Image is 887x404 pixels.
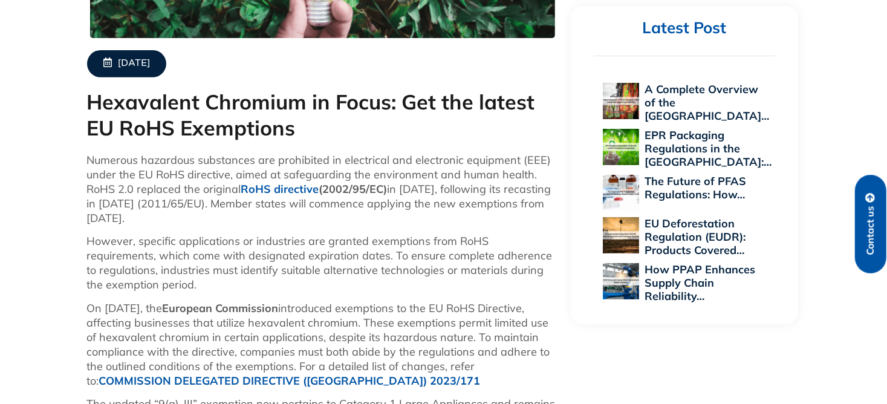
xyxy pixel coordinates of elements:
[603,83,639,119] img: A Complete Overview of the EU Personal Protective Equipment Regulation 2016/425
[241,182,388,196] strong: (2002/95/EC)
[603,263,639,299] img: How PPAP Enhances Supply Chain Reliability Across Global Industries
[645,82,770,123] a: A Complete Overview of the [GEOGRAPHIC_DATA]…
[645,262,756,303] a: How PPAP Enhances Supply Chain Reliability…
[855,175,886,273] a: Contact us
[87,90,559,141] h1: Hexavalent Chromium in Focus: Get the latest EU RoHS Exemptions
[87,234,559,292] p: However, specific applications or industries are granted exemptions from RoHS requirements, which...
[87,153,559,226] p: Numerous hazardous substances are prohibited in electrical and electronic equipment (EEE) under t...
[645,217,746,257] a: EU Deforestation Regulation (EUDR): Products Covered…
[241,182,319,196] a: RoHS directive
[603,175,639,211] img: The Future of PFAS Regulations: How 2025 Will Reshape Global Supply Chains
[119,57,151,70] span: [DATE]
[87,301,559,388] p: On [DATE], the introduced exemptions to the EU RoHS Directive, affecting businesses that utilize ...
[163,301,279,315] strong: European Commission
[603,129,639,165] img: EPR Packaging Regulations in the US: A 2025 Compliance Perspective
[645,174,747,201] a: The Future of PFAS Regulations: How…
[594,18,775,38] h2: Latest Post
[645,128,772,169] a: EPR Packaging Regulations in the [GEOGRAPHIC_DATA]:…
[603,217,639,253] img: EU Deforestation Regulation (EUDR): Products Covered and Compliance Essentials
[87,50,166,77] a: [DATE]
[99,374,481,388] a: COMMISSION DELEGATED DIRECTIVE ([GEOGRAPHIC_DATA]) 2023/171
